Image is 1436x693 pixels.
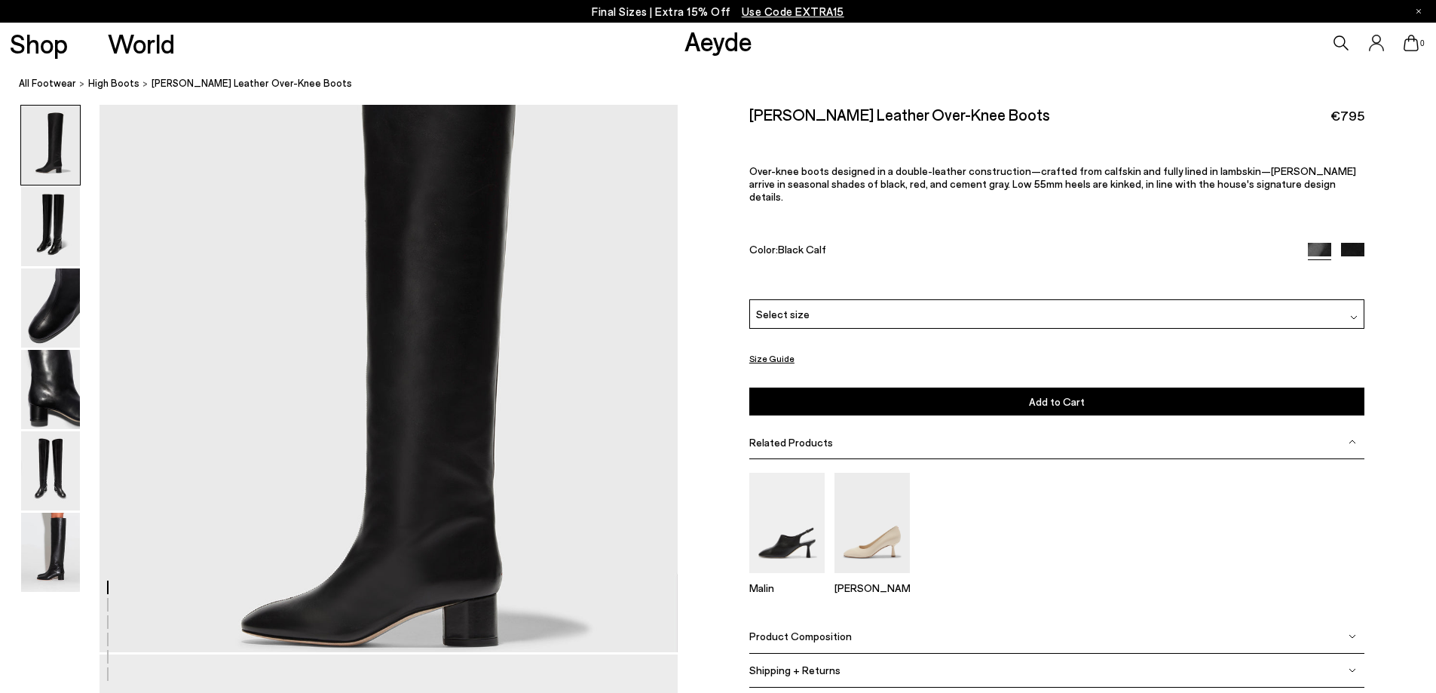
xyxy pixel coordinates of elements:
div: Color: [749,243,1288,260]
span: High Boots [88,77,139,89]
img: Willa Leather Over-Knee Boots - Image 2 [21,187,80,266]
img: Willa Leather Over-Knee Boots - Image 4 [21,350,80,429]
img: Giotta Round-Toe Pumps [834,473,910,573]
span: Select size [756,307,810,323]
a: High Boots [88,75,139,91]
button: Size Guide [749,349,795,368]
img: Malin Slingback Mules [749,473,825,573]
a: Malin Slingback Mules Malin [749,563,825,594]
a: Shop [10,30,68,57]
img: svg%3E [1349,633,1356,640]
a: Aeyde [684,25,752,57]
a: Giotta Round-Toe Pumps [PERSON_NAME] [834,563,910,594]
img: Willa Leather Over-Knee Boots - Image 3 [21,268,80,348]
img: Willa Leather Over-Knee Boots - Image 5 [21,431,80,511]
h2: [PERSON_NAME] Leather Over-Knee Boots [749,105,1050,124]
img: Willa Leather Over-Knee Boots - Image 6 [21,513,80,592]
p: Final Sizes | Extra 15% Off [592,2,844,21]
span: Navigate to /collections/ss25-final-sizes [742,5,844,18]
span: [PERSON_NAME] Leather Over-Knee Boots [152,75,352,91]
button: Add to Cart [749,388,1364,415]
span: 0 [1419,39,1426,48]
span: Product Composition [749,630,852,643]
img: Willa Leather Over-Knee Boots - Image 1 [21,106,80,185]
span: €795 [1330,106,1364,125]
img: svg%3E [1349,438,1356,446]
img: svg%3E [1350,314,1358,321]
a: All Footwear [19,75,76,91]
nav: breadcrumb [19,63,1436,105]
a: World [108,30,175,57]
span: Add to Cart [1029,395,1085,408]
a: 0 [1404,35,1419,51]
p: [PERSON_NAME] [834,581,910,594]
p: Malin [749,581,825,594]
span: Shipping + Returns [749,664,840,677]
p: Over-knee boots designed in a double-leather construction—crafted from calfskin and fully lined i... [749,165,1364,204]
span: Related Products [749,436,833,449]
img: svg%3E [1349,667,1356,674]
span: Black Calf [778,243,826,256]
